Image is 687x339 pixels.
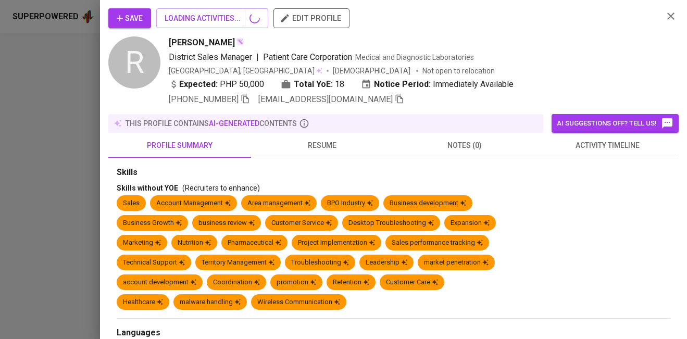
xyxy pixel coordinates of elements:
div: Business Growth [123,218,182,228]
span: notes (0) [400,139,530,152]
div: Customer Service [271,218,332,228]
div: Troubleshooting [291,258,349,268]
div: Expansion [451,218,490,228]
div: Territory Management [202,258,274,268]
a: edit profile [273,14,349,22]
div: [GEOGRAPHIC_DATA], [GEOGRAPHIC_DATA] [169,66,322,76]
div: Pharmaceutical [228,238,281,248]
span: edit profile [282,11,341,25]
span: Patient Care Corporation [263,52,352,62]
div: Technical Support [123,258,185,268]
div: market penetration [424,258,489,268]
span: [PERSON_NAME] [169,36,235,49]
div: Account Management [156,198,231,208]
div: Area management [247,198,310,208]
span: resume [257,139,388,152]
span: [DEMOGRAPHIC_DATA] [333,66,412,76]
b: Total YoE: [294,78,333,91]
div: Languages [117,327,670,339]
div: Immediately Available [361,78,514,91]
div: business review [198,218,255,228]
span: AI-generated [209,119,259,128]
p: this profile contains contents [126,118,297,129]
b: Expected: [179,78,218,91]
div: Sales performance tracking [392,238,483,248]
div: PHP 50,000 [169,78,264,91]
div: R [108,36,160,89]
span: Skills without YOE [117,184,178,192]
span: 18 [335,78,344,91]
b: Notice Period: [374,78,431,91]
span: activity timeline [542,139,672,152]
div: Marketing [123,238,161,248]
img: magic_wand.svg [236,37,244,46]
div: account development [123,278,196,287]
div: Nutrition [178,238,211,248]
div: Project Implementation [298,238,375,248]
div: malware handling [180,297,241,307]
div: Coordination [213,278,260,287]
span: Save [117,12,143,25]
div: Skills [117,167,670,179]
span: District Sales Manager [169,52,252,62]
div: Business development [390,198,466,208]
span: [EMAIL_ADDRESS][DOMAIN_NAME] [258,94,393,104]
div: BPO Industry [327,198,373,208]
span: | [256,51,259,64]
div: promotion [277,278,316,287]
div: Healthcare [123,297,163,307]
p: Not open to relocation [422,66,495,76]
div: Retention [333,278,369,287]
span: profile summary [115,139,245,152]
button: edit profile [273,8,349,28]
span: (Recruiters to enhance) [182,184,260,192]
div: Desktop Troubleshooting [348,218,434,228]
button: Save [108,8,151,28]
button: AI suggestions off? Tell us! [552,114,679,133]
div: Leadership [366,258,407,268]
span: [PHONE_NUMBER] [169,94,239,104]
span: Medical and Diagnostic Laboratories [355,53,474,61]
span: AI suggestions off? Tell us! [557,117,673,130]
div: Wireless Communication [257,297,340,307]
div: Customer Care [386,278,438,287]
div: Sales [123,198,140,208]
button: LOADING ACTIVITIES... [156,8,268,28]
span: LOADING ACTIVITIES... [165,12,260,25]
